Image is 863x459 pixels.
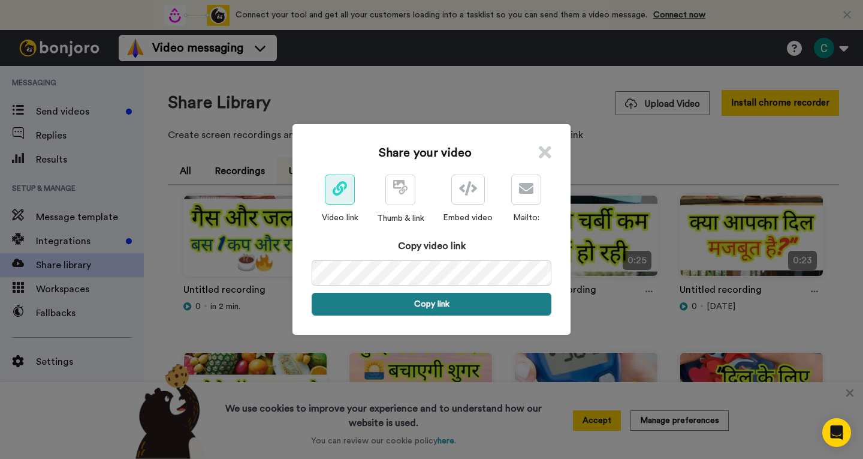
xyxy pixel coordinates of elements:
[322,212,358,224] div: Video link
[443,212,493,224] div: Embed video
[312,239,551,253] div: Copy video link
[312,293,551,316] button: Copy link
[511,212,541,224] div: Mailto:
[377,212,424,224] div: Thumb & link
[379,145,472,161] h1: Share your video
[822,418,851,447] div: Open Intercom Messenger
